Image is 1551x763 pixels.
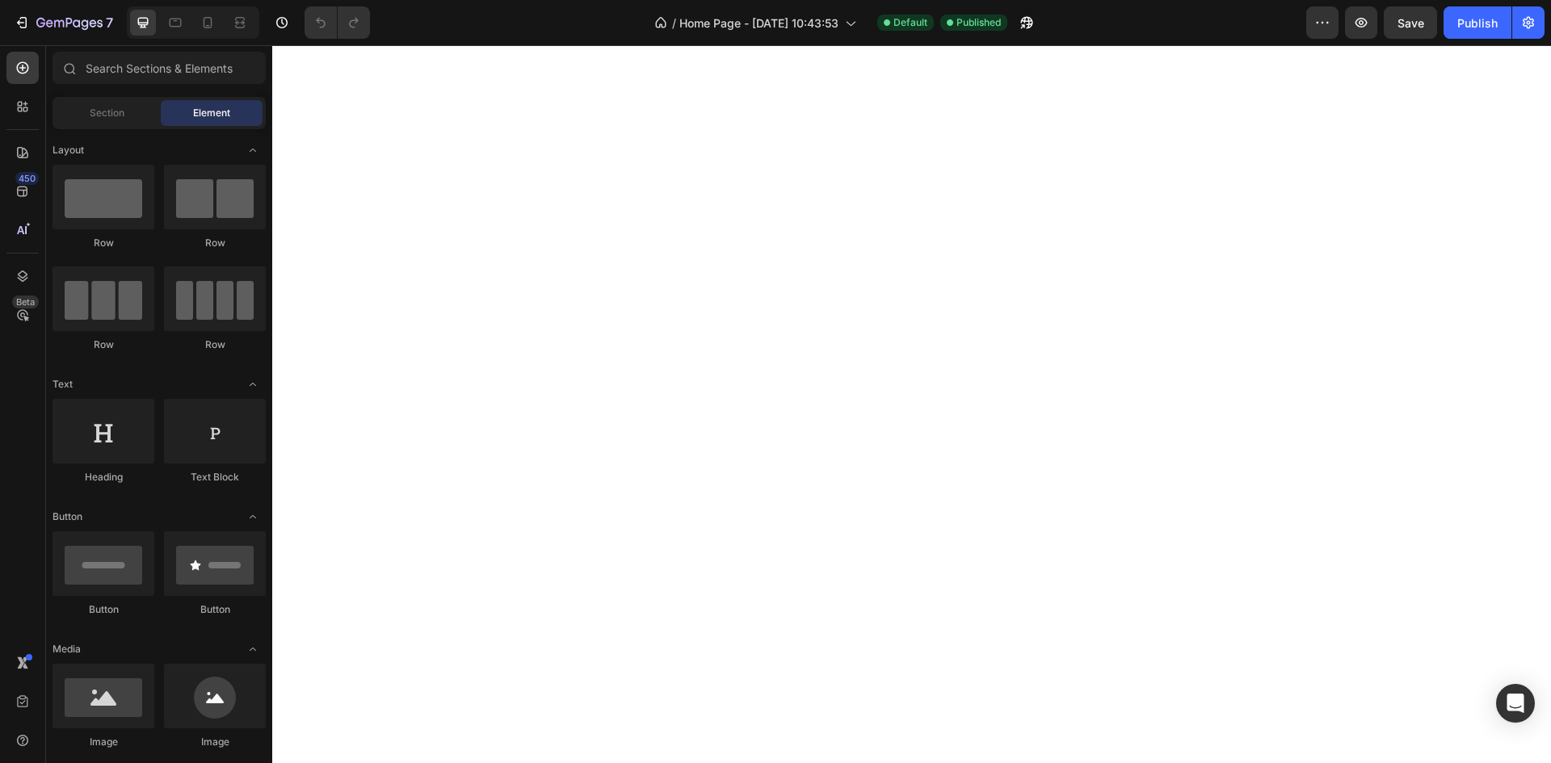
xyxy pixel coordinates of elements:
[53,602,154,617] div: Button
[240,371,266,397] span: Toggle open
[1496,684,1535,723] div: Open Intercom Messenger
[1457,15,1498,31] div: Publish
[679,15,839,31] span: Home Page - [DATE] 10:43:53
[90,106,124,120] span: Section
[164,337,266,352] div: Row
[6,6,120,39] button: 7
[53,470,154,484] div: Heading
[53,143,84,157] span: Layout
[164,470,266,484] div: Text Block
[240,636,266,662] span: Toggle open
[1398,16,1424,30] span: Save
[893,15,927,30] span: Default
[956,15,1001,30] span: Published
[15,172,39,185] div: 450
[305,6,370,39] div: Undo/Redo
[53,52,266,84] input: Search Sections & Elements
[53,236,154,250] div: Row
[53,337,154,352] div: Row
[106,13,113,32] p: 7
[53,642,81,656] span: Media
[53,735,154,749] div: Image
[164,602,266,617] div: Button
[12,296,39,308] div: Beta
[672,15,676,31] span: /
[240,504,266,530] span: Toggle open
[164,735,266,749] div: Image
[193,106,230,120] span: Element
[1384,6,1437,39] button: Save
[240,137,266,163] span: Toggle open
[53,509,82,524] span: Button
[1444,6,1511,39] button: Publish
[272,45,1551,763] iframe: Design area
[53,377,73,392] span: Text
[164,236,266,250] div: Row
